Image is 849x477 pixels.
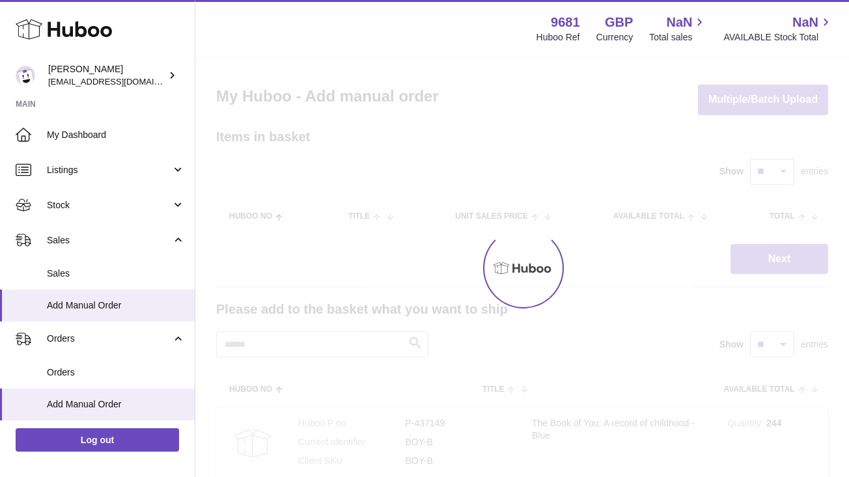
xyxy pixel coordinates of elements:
span: [EMAIL_ADDRESS][DOMAIN_NAME] [48,76,191,87]
span: Add Manual Order [47,299,185,312]
strong: 9681 [551,14,580,31]
div: Currency [596,31,633,44]
a: NaN Total sales [649,14,707,44]
div: Huboo Ref [536,31,580,44]
strong: GBP [605,14,633,31]
span: NaN [792,14,818,31]
img: hello@colourchronicles.com [16,66,35,85]
div: [PERSON_NAME] [48,63,165,88]
span: AVAILABLE Stock Total [723,31,833,44]
span: Sales [47,267,185,280]
span: Listings [47,164,171,176]
span: Add Manual Order [47,398,185,411]
span: NaN [666,14,692,31]
span: Stock [47,199,171,211]
a: NaN AVAILABLE Stock Total [723,14,833,44]
span: Orders [47,366,185,379]
a: Log out [16,428,179,452]
span: Sales [47,234,171,247]
span: Orders [47,333,171,345]
span: Total sales [649,31,707,44]
span: My Dashboard [47,129,185,141]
